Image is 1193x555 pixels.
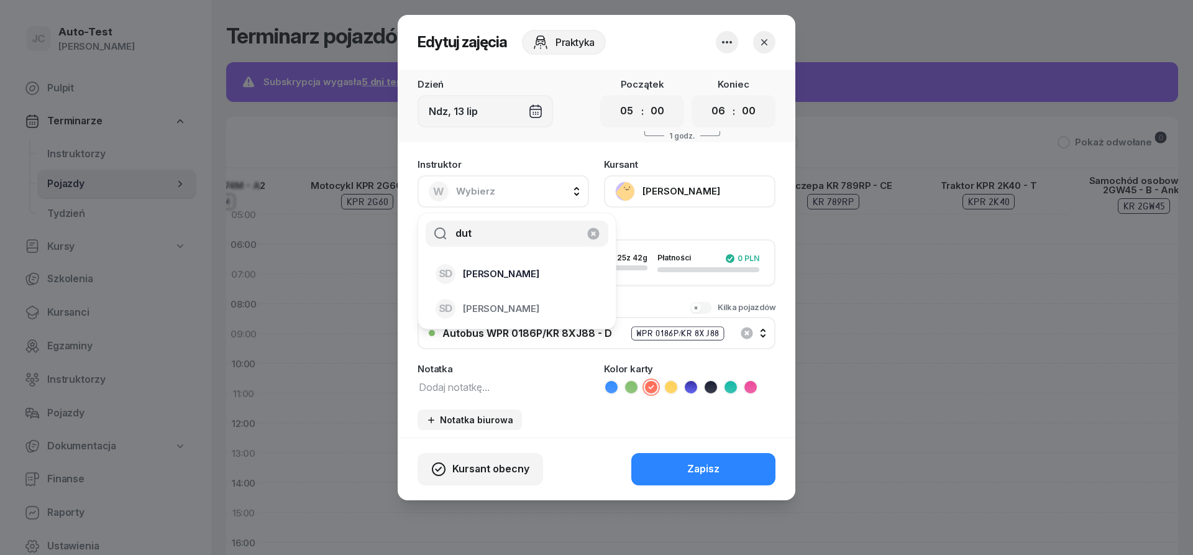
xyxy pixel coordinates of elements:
[452,461,529,477] span: Kursant obecny
[641,104,644,119] div: :
[426,221,608,247] input: Szukaj
[733,104,735,119] div: :
[463,266,539,282] span: [PERSON_NAME]
[418,453,543,485] button: Kursant obecny
[433,186,444,197] span: W
[456,185,495,197] span: Wybierz
[442,328,612,338] div: Autobus WPR 0186P/KR 8XJ88 - D
[418,317,775,349] button: Autobus WPR 0186P/KR 8XJ88 - DWPR 0186P/KR 8XJ88
[418,175,589,208] button: WWybierz
[690,301,775,314] button: Kilka pojazdów
[439,268,453,279] span: SD
[463,301,539,317] span: [PERSON_NAME]
[687,461,720,477] div: Zapisz
[631,453,775,485] button: Zapisz
[426,415,513,425] div: Notatka biurowa
[631,326,724,341] div: WPR 0186P/KR 8XJ88
[418,32,507,52] h2: Edytuj zajęcia
[604,175,775,208] button: [PERSON_NAME]
[439,303,453,314] span: SD
[418,410,522,430] button: Notatka biurowa
[718,301,775,314] div: Kilka pojazdów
